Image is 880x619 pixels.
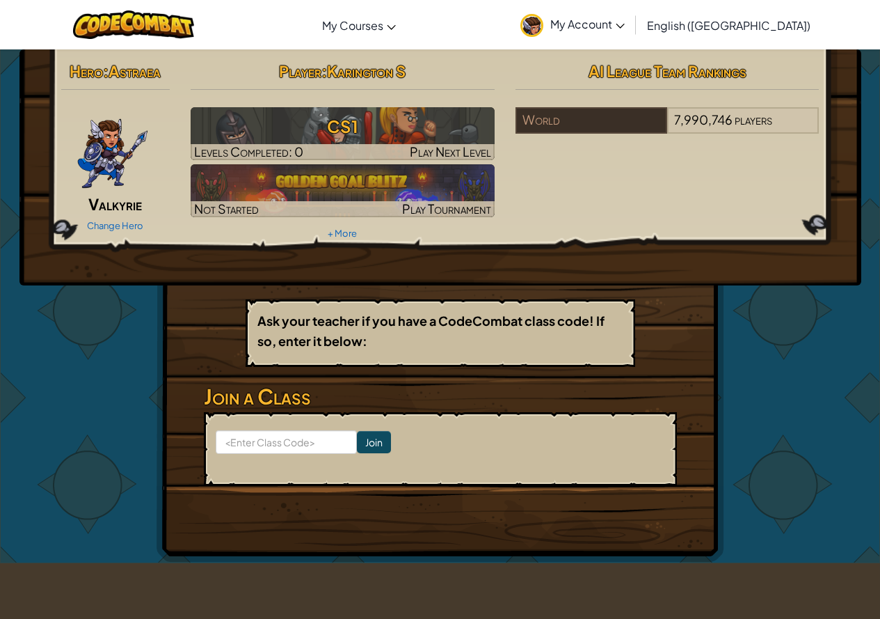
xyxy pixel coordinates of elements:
span: My Account [550,17,625,31]
span: Not Started [194,201,259,217]
span: : [103,61,109,81]
h3: CS1 [191,111,495,142]
span: Play Tournament [402,201,491,217]
img: avatar [520,14,543,37]
span: Hero [70,61,103,81]
span: Karington S [327,61,406,81]
span: AI League Team Rankings [589,61,746,81]
span: : [321,61,327,81]
input: <Enter Class Code> [216,430,357,454]
a: Play Next Level [191,107,495,160]
a: English ([GEOGRAPHIC_DATA]) [640,6,817,44]
span: Astraea [109,61,161,81]
span: Play Next Level [410,143,491,159]
a: My Account [513,3,632,47]
span: Player [279,61,321,81]
span: players [735,111,772,127]
a: Not StartedPlay Tournament [191,164,495,217]
img: CS1 [191,107,495,160]
a: + More [328,228,357,239]
a: World7,990,746players [515,120,819,136]
img: CodeCombat logo [73,10,195,39]
span: English ([GEOGRAPHIC_DATA]) [647,18,810,33]
span: 7,990,746 [674,111,733,127]
img: Golden Goal [191,164,495,217]
a: Change Hero [87,220,143,231]
span: Levels Completed: 0 [194,143,303,159]
span: My Courses [322,18,383,33]
b: Ask your teacher if you have a CodeCombat class code! If so, enter it below: [257,313,605,349]
input: Join [357,431,391,453]
div: World [515,107,667,134]
h3: Join a Class [204,381,677,412]
span: Valkyrie [88,194,142,214]
a: My Courses [315,6,403,44]
img: ValkyriePose.png [77,107,149,191]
